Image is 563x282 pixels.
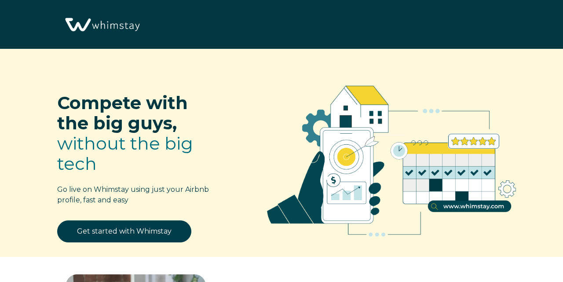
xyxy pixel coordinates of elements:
[57,185,209,204] span: Go live on Whimstay using just your Airbnb profile, fast and easy
[57,92,188,134] span: Compete with the big guys,
[62,4,142,46] img: Whimstay Logo-02 1
[57,132,193,174] span: without the big tech
[57,220,191,242] a: Get started with Whimstay
[247,62,537,252] img: RBO Ilustrations-02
